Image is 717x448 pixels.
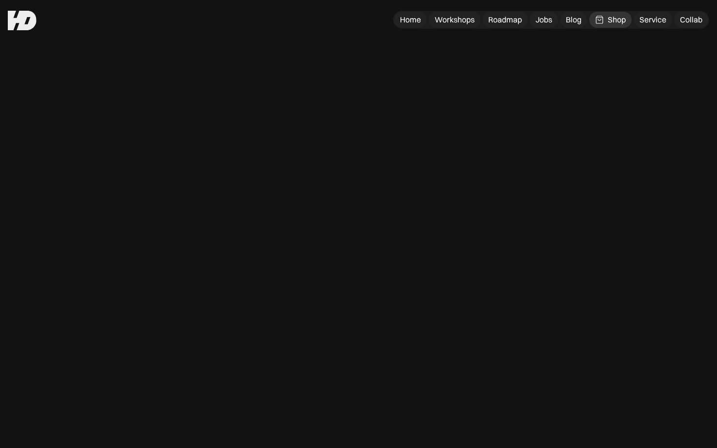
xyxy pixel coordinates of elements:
[589,12,632,28] a: Shop
[394,12,427,28] a: Home
[639,15,666,25] div: Service
[488,15,522,25] div: Roadmap
[400,15,421,25] div: Home
[674,12,708,28] a: Collab
[435,15,475,25] div: Workshops
[634,12,672,28] a: Service
[429,12,480,28] a: Workshops
[566,15,581,25] div: Blog
[536,15,552,25] div: Jobs
[560,12,587,28] a: Blog
[680,15,702,25] div: Collab
[482,12,528,28] a: Roadmap
[530,12,558,28] a: Jobs
[608,15,626,25] div: Shop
